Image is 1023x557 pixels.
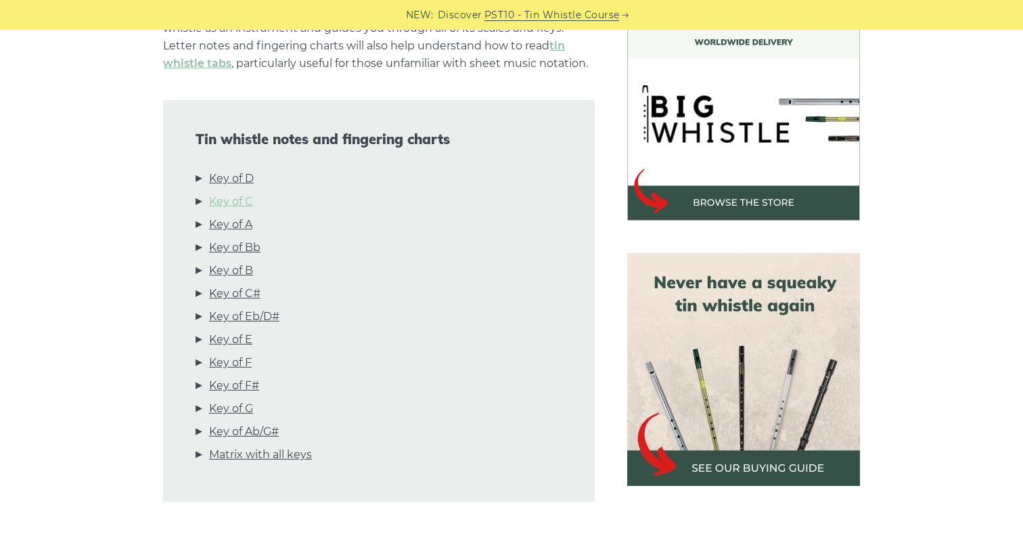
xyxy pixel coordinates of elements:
a: Key of D [209,170,254,187]
a: Key of F# [209,377,259,395]
a: PST10 - Tin Whistle Course [484,7,620,23]
span: NEW: [406,7,434,23]
a: Key of C# [209,285,260,303]
a: Key of E [209,331,252,349]
a: Key of A [209,216,252,233]
span: Tin whistle notes and fingering charts [196,131,562,148]
a: Matrix with all keys [209,446,312,464]
a: Key of Eb/D# [209,308,279,326]
a: Key of Bb [209,239,260,257]
a: Key of B [209,262,253,280]
a: Key of Ab/G# [209,423,279,441]
a: Key of C [209,193,253,210]
a: Key of G [209,400,253,418]
img: tin whistle buying guide [627,253,860,486]
a: Key of F [209,354,252,372]
span: Discover [438,7,482,23]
